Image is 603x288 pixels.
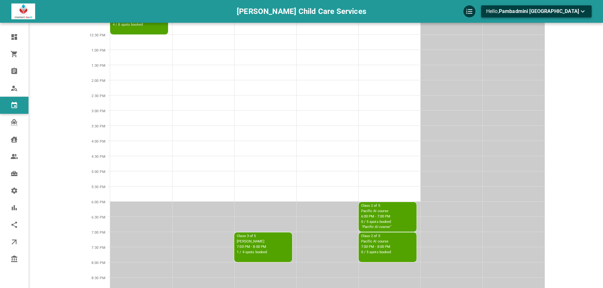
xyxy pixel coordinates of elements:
p: 7:00 PM - 8:00 PM [361,244,391,250]
span: Pambadmini [GEOGRAPHIC_DATA] [499,8,579,14]
span: 6:00 PM [91,200,105,204]
span: 7:00 PM [91,230,105,235]
i: "Pacific AI course" [361,225,391,229]
span: 5:00 PM [91,170,105,174]
span: 6:30 PM [91,215,105,219]
button: Hello,Pambadmini [GEOGRAPHIC_DATA] [481,5,592,17]
p: 4 / 8 spots booked [113,22,146,28]
span: 4:30 PM [91,155,105,159]
span: 12:30 PM [90,33,105,37]
span: 2:30 PM [91,94,105,98]
p: Class 2 of 5 [361,234,391,239]
span: 3:30 PM [91,124,105,128]
span: 2:00 PM [91,79,105,83]
span: 4:00 PM [91,139,105,144]
p: Class 3 of 5 [237,234,267,239]
p: 1 / 4 spots booked [237,250,267,255]
h6: [PERSON_NAME] Child Care Services [237,5,366,17]
span: 8:00 PM [91,261,105,265]
span: 7:30 PM [91,246,105,250]
span: 1:00 PM [91,48,105,52]
span: 3:00 PM [91,109,105,113]
p: 0 / 5 spots booked [361,219,391,225]
span: 5:30 PM [91,185,105,189]
img: company-logo [11,3,35,19]
span: 1:30 PM [91,64,105,68]
p: 7:00 PM - 8:00 PM [237,244,267,250]
p: [PERSON_NAME] [237,239,267,244]
p: Pacific AI course [361,209,391,214]
p: Class 2 of 5 [361,203,391,209]
p: Pacific AI course [361,239,391,244]
span: 8:30 PM [91,276,105,280]
p: 6:00 PM - 7:00 PM [361,214,391,219]
p: 0 / 5 spots booked [361,250,391,255]
div: QuickStart Guide [463,5,475,17]
p: Hello, [486,8,587,15]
